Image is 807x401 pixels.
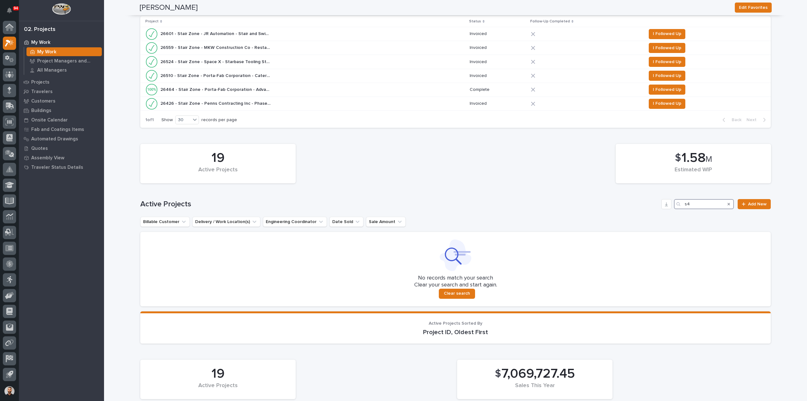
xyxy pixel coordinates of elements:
p: My Work [37,49,56,55]
p: Quotes [31,146,48,151]
p: 94 [14,6,18,10]
span: $ [495,368,501,380]
p: Fab and Coatings Items [31,127,84,133]
h2: [PERSON_NAME] [140,3,198,12]
p: Show [161,117,173,123]
a: Add New [738,199,771,209]
button: Clear search [439,289,475,299]
a: My Work [24,47,104,56]
button: I Followed Up [649,71,685,81]
img: Workspace Logo [52,3,71,15]
span: I Followed Up [653,44,681,52]
button: I Followed Up [649,57,685,67]
p: Travelers [31,89,53,95]
a: Travelers [19,87,104,96]
tr: 26464 - Stair Zone - Porta-Fab Corporation - Advanced Polymer Coatings26464 - Stair Zone - Porta-... [140,83,771,97]
span: $ [675,152,681,164]
button: Engineering Coordinator [263,217,327,227]
a: Onsite Calendar [19,115,104,125]
p: Invoiced [470,101,526,106]
p: My Work [31,40,50,45]
button: Date Sold [329,217,363,227]
span: I Followed Up [653,58,681,66]
a: Customers [19,96,104,106]
button: I Followed Up [649,99,685,109]
p: Onsite Calendar [31,117,68,123]
p: 26464 - Stair Zone - Porta-Fab Corporation - Advanced Polymer Coatings [160,86,272,92]
p: Buildings [31,108,51,114]
p: 1 of 1 [140,112,159,128]
a: Buildings [19,106,104,115]
span: Back [728,117,741,123]
button: Delivery / Work Location(s) [192,217,260,227]
a: My Work [19,38,104,47]
div: Estimated WIP [626,167,760,180]
div: Notifications94 [8,8,16,18]
p: Invoiced [470,73,526,79]
tr: 26524 - Stair Zone - Space X - Starbase Tooling Stair26524 - Stair Zone - Space X - Starbase Tool... [140,55,771,69]
p: 26601 - Stair Zone - JR Automation - Stair and Swing Gate [160,30,272,37]
span: Edit Favorites [739,4,768,11]
span: I Followed Up [653,86,681,93]
p: 26426 - Stair Zone - Penns Contracting Inc - Phase 2 [160,100,272,106]
p: Traveler Status Details [31,165,83,170]
button: users-avatar [3,385,16,398]
p: All Managers [37,68,67,73]
p: Invoiced [470,31,526,37]
p: Customers [31,98,55,104]
p: 26559 - Stair Zone - MKW Construction Co - Restaurant Stairs [160,44,272,50]
div: Sales This Year [468,382,602,396]
a: Project Managers and Engineers [24,56,104,65]
span: I Followed Up [653,30,681,38]
input: Search [674,199,734,209]
button: I Followed Up [649,43,685,53]
div: Active Projects [151,382,285,396]
button: Sale Amount [366,217,406,227]
p: Project ID, Oldest First [148,328,763,336]
p: No records match your search [148,275,763,282]
span: Clear search [444,291,470,296]
span: 1.58 [682,151,705,165]
p: Status [469,18,481,25]
p: Complete [470,87,526,92]
p: Projects [31,80,49,85]
span: I Followed Up [653,72,681,80]
button: I Followed Up [649,85,685,95]
div: 19 [151,150,285,166]
span: Active Projects Sorted By [429,321,482,326]
p: Project [145,18,159,25]
a: Quotes [19,144,104,153]
span: Next [746,117,760,123]
tr: 26601 - Stair Zone - JR Automation - Stair and Swing Gate26601 - Stair Zone - JR Automation - Sta... [140,27,771,41]
button: I Followed Up [649,29,685,39]
a: Assembly View [19,153,104,162]
tr: 26510 - Stair Zone - Porta-Fab Corporation - Caterpillar Mapleton Foundry26510 - Stair Zone - Por... [140,69,771,83]
p: Clear your search and start again. [414,282,497,289]
span: I Followed Up [653,100,681,107]
button: Edit Favorites [735,3,772,13]
h1: Active Projects [140,200,659,209]
div: 30 [176,117,191,123]
p: Invoiced [470,59,526,65]
tr: 26559 - Stair Zone - MKW Construction Co - Restaurant Stairs26559 - Stair Zone - MKW Construction... [140,41,771,55]
a: Projects [19,77,104,87]
button: Notifications [3,4,16,17]
p: Assembly View [31,155,64,161]
button: Billable Customer [140,217,190,227]
p: Follow-Up Completed [530,18,570,25]
span: Add New [748,202,767,206]
a: Traveler Status Details [19,162,104,172]
div: 02. Projects [24,26,55,33]
span: M [705,155,712,163]
p: Project Managers and Engineers [37,58,99,64]
button: Back [717,117,744,123]
button: Next [744,117,771,123]
a: All Managers [24,66,104,74]
p: Automated Drawings [31,136,78,142]
div: Active Projects [151,167,285,180]
tr: 26426 - Stair Zone - Penns Contracting Inc - Phase 226426 - Stair Zone - Penns Contracting Inc - ... [140,97,771,110]
a: Fab and Coatings Items [19,125,104,134]
p: Invoiced [470,45,526,50]
p: 26510 - Stair Zone - Porta-Fab Corporation - Caterpillar Mapleton Foundry [160,72,272,79]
